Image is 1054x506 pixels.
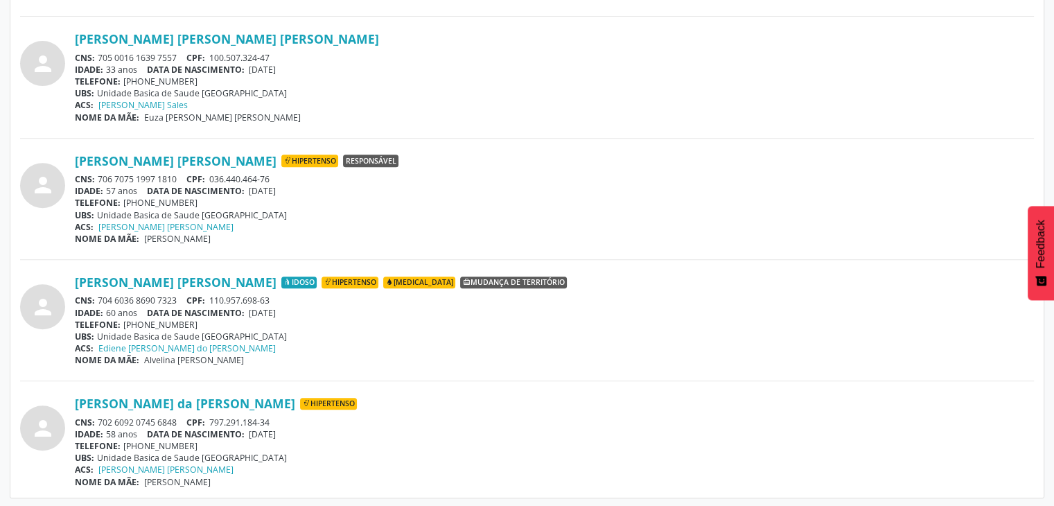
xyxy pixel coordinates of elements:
span: [PERSON_NAME] [144,233,211,245]
div: Unidade Basica de Saude [GEOGRAPHIC_DATA] [75,452,1034,464]
span: [DATE] [249,428,276,440]
span: CNS: [75,173,95,185]
span: NOME DA MÃE: [75,476,139,488]
i: person [30,173,55,198]
span: CPF: [186,295,205,306]
div: [PHONE_NUMBER] [75,76,1034,87]
span: IDADE: [75,64,103,76]
span: Mudança de território [460,277,567,289]
div: Unidade Basica de Saude [GEOGRAPHIC_DATA] [75,331,1034,342]
div: 706 7075 1997 1810 [75,173,1034,185]
span: [DATE] [249,64,276,76]
span: ACS: [75,221,94,233]
span: Hipertenso [322,277,378,289]
span: Euza [PERSON_NAME] [PERSON_NAME] [144,112,301,123]
span: TELEFONE: [75,440,121,452]
span: IDADE: [75,185,103,197]
i: person [30,416,55,441]
span: Hipertenso [300,398,357,410]
a: [PERSON_NAME] [PERSON_NAME] [PERSON_NAME] [75,31,379,46]
span: DATA DE NASCIMENTO: [147,185,245,197]
span: Hipertenso [281,155,338,167]
div: 704 6036 8690 7323 [75,295,1034,306]
span: 100.507.324-47 [209,52,270,64]
span: 036.440.464-76 [209,173,270,185]
div: 705 0016 1639 7557 [75,52,1034,64]
div: 57 anos [75,185,1034,197]
span: UBS: [75,87,94,99]
span: TELEFONE: [75,76,121,87]
span: 110.957.698-63 [209,295,270,306]
span: IDADE: [75,428,103,440]
span: DATA DE NASCIMENTO: [147,307,245,319]
span: Alvelina [PERSON_NAME] [144,354,244,366]
span: CPF: [186,417,205,428]
span: NOME DA MÃE: [75,354,139,366]
span: UBS: [75,209,94,221]
div: Unidade Basica de Saude [GEOGRAPHIC_DATA] [75,209,1034,221]
span: CNS: [75,52,95,64]
button: Feedback - Mostrar pesquisa [1028,206,1054,300]
span: TELEFONE: [75,319,121,331]
span: [PERSON_NAME] [144,476,211,488]
div: 33 anos [75,64,1034,76]
a: [PERSON_NAME] [PERSON_NAME] [75,153,276,168]
span: [DATE] [249,185,276,197]
span: UBS: [75,452,94,464]
i: person [30,295,55,320]
span: 797.291.184-34 [209,417,270,428]
div: [PHONE_NUMBER] [75,319,1034,331]
div: 58 anos [75,428,1034,440]
div: Unidade Basica de Saude [GEOGRAPHIC_DATA] [75,87,1034,99]
div: [PHONE_NUMBER] [75,440,1034,452]
span: CNS: [75,417,95,428]
i: person [30,51,55,76]
div: 702 6092 0745 6848 [75,417,1034,428]
span: Responsável [343,155,398,167]
span: [DATE] [249,307,276,319]
span: ACS: [75,464,94,476]
span: DATA DE NASCIMENTO: [147,428,245,440]
span: NOME DA MÃE: [75,233,139,245]
span: CPF: [186,52,205,64]
a: [PERSON_NAME] [PERSON_NAME] [75,274,276,290]
span: CNS: [75,295,95,306]
span: Idoso [281,277,317,289]
div: 60 anos [75,307,1034,319]
a: [PERSON_NAME] Sales [98,99,188,111]
span: NOME DA MÃE: [75,112,139,123]
a: [PERSON_NAME] da [PERSON_NAME] [75,396,295,411]
span: DATA DE NASCIMENTO: [147,64,245,76]
span: TELEFONE: [75,197,121,209]
span: [MEDICAL_DATA] [383,277,455,289]
span: Feedback [1035,220,1047,268]
span: ACS: [75,99,94,111]
span: IDADE: [75,307,103,319]
div: [PHONE_NUMBER] [75,197,1034,209]
span: UBS: [75,331,94,342]
a: Ediene [PERSON_NAME] do [PERSON_NAME] [98,342,276,354]
span: CPF: [186,173,205,185]
a: [PERSON_NAME] [PERSON_NAME] [98,221,234,233]
a: [PERSON_NAME] [PERSON_NAME] [98,464,234,476]
span: ACS: [75,342,94,354]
